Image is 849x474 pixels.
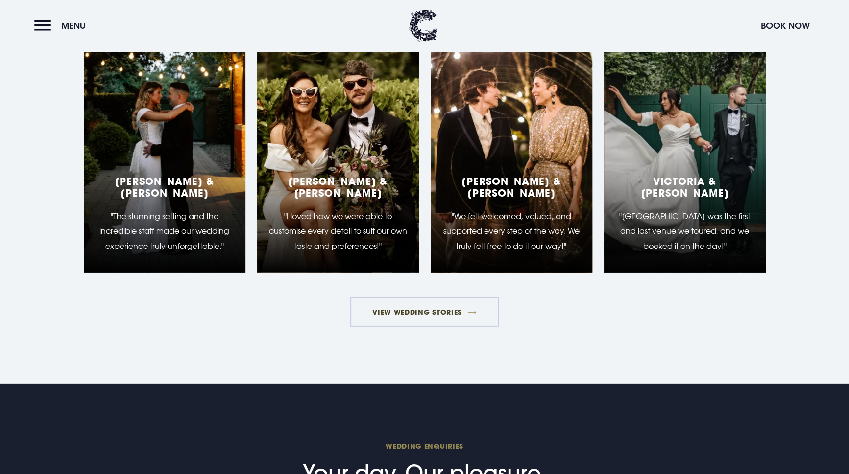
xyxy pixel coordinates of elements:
[756,15,815,36] button: Book Now
[34,15,91,36] button: Menu
[616,209,754,253] p: "[GEOGRAPHIC_DATA] was the first and last venue we toured, and we booked it on the day!"
[61,20,86,31] span: Menu
[257,28,419,273] a: [PERSON_NAME] & [PERSON_NAME] "I loved how we were able to customise every detail to suit our own...
[269,175,407,199] h5: [PERSON_NAME] & [PERSON_NAME]
[604,28,766,273] a: Victoria & [PERSON_NAME] "[GEOGRAPHIC_DATA] was the first and last venue we toured, and we booked...
[84,28,245,273] a: [PERSON_NAME] & [PERSON_NAME] "The stunning setting and the incredible staff made our wedding exp...
[616,175,754,199] h5: Victoria & [PERSON_NAME]
[442,209,581,253] p: "We felt welcomed, valued, and supported every step of the way. We truly felt free to do it our w...
[96,209,234,253] p: "The stunning setting and the incredible staff made our wedding experience truly unforgettable."
[269,209,407,253] p: "I loved how we were able to customise every detail to suit our own taste and preferences!"
[191,441,657,451] span: Wedding Enquiries
[409,10,438,42] img: Clandeboye Lodge
[350,297,499,327] a: View Wedding Stories
[442,175,581,199] h5: [PERSON_NAME] & [PERSON_NAME]
[96,175,234,199] h5: [PERSON_NAME] & [PERSON_NAME]
[431,28,592,273] a: [PERSON_NAME] & [PERSON_NAME] "We felt welcomed, valued, and supported every step of the way. We ...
